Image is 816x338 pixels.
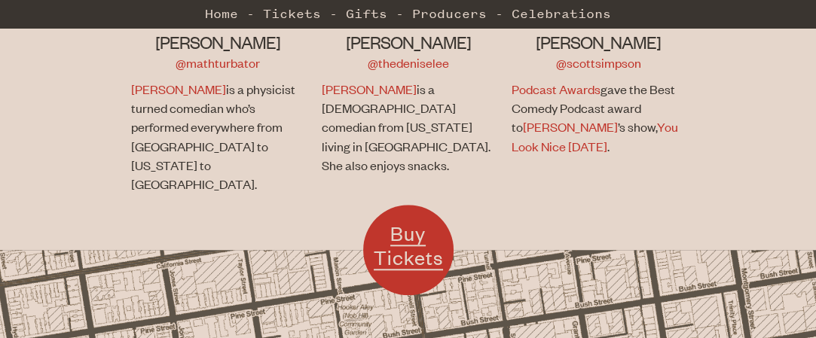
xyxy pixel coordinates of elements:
h3: [PERSON_NAME] [512,30,685,53]
p: is a [DEMOGRAPHIC_DATA] comedian from [US_STATE] living in [GEOGRAPHIC_DATA]. She also enjoys sna... [322,80,491,175]
a: @scottsimpson [556,54,641,71]
a: [PERSON_NAME] [131,81,226,97]
a: @thedeniselee [368,54,449,71]
a: You Look Nice [DATE] [512,118,678,154]
a: @mathturbator [176,54,260,71]
a: [PERSON_NAME] [523,118,618,135]
h3: [PERSON_NAME] [322,30,495,53]
span: Buy Tickets [374,221,443,269]
a: Buy Tickets [363,205,454,295]
p: is a physicist turned comedian who’s performed everywhere from [GEOGRAPHIC_DATA] to [US_STATE] to... [131,80,301,193]
a: Podcast Awards [512,81,601,97]
p: gave the Best Comedy Podcast award to ’s show, . [512,80,681,156]
a: [PERSON_NAME] [322,81,417,97]
h3: [PERSON_NAME] [131,30,304,53]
